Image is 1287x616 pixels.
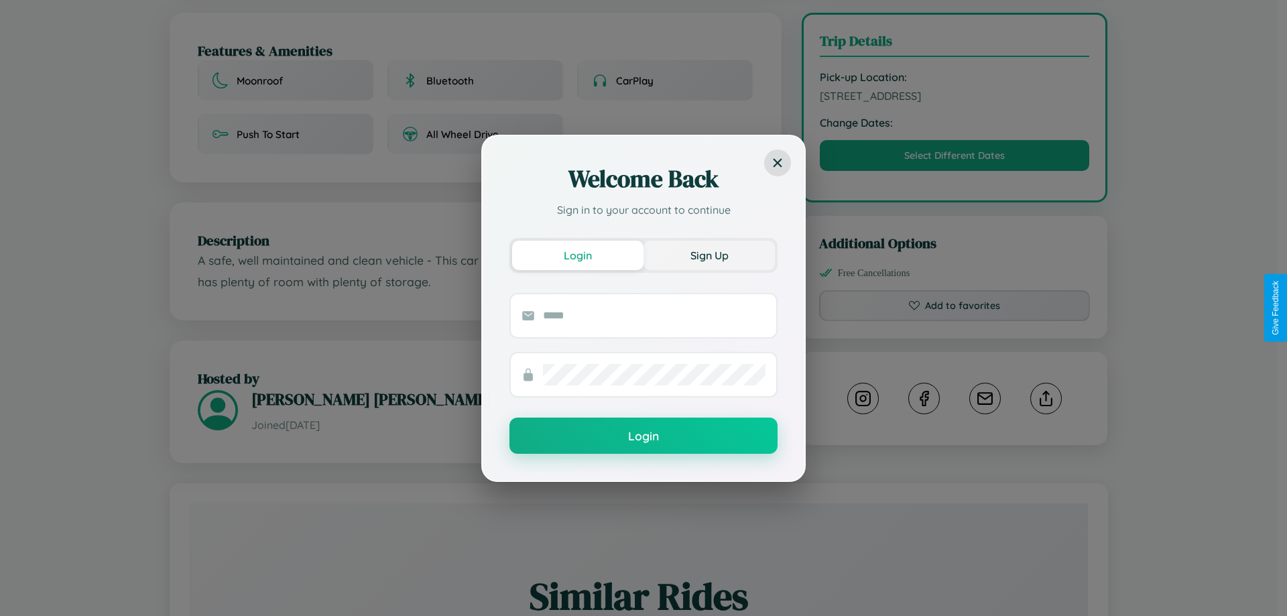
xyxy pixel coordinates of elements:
p: Sign in to your account to continue [509,202,778,218]
h2: Welcome Back [509,163,778,195]
div: Give Feedback [1271,281,1280,335]
button: Login [512,241,643,270]
button: Login [509,418,778,454]
button: Sign Up [643,241,775,270]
